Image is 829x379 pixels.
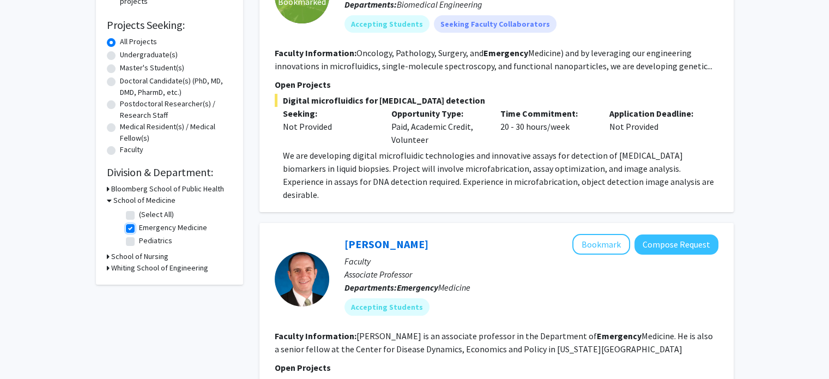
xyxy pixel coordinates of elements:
[120,49,178,61] label: Undergraduate(s)
[120,62,184,74] label: Master's Student(s)
[397,282,470,293] span: Medicine
[344,268,718,281] p: Associate Professor
[139,235,172,246] label: Pediatrics
[383,107,492,146] div: Paid, Academic Credit, Volunteer
[344,15,429,33] mat-chip: Accepting Students
[120,98,232,121] label: Postdoctoral Researcher(s) / Research Staff
[139,209,174,220] label: (Select All)
[120,144,143,155] label: Faculty
[609,107,702,120] p: Application Deadline:
[120,36,157,47] label: All Projects
[283,107,376,120] p: Seeking:
[111,251,168,262] h3: School of Nursing
[283,120,376,133] div: Not Provided
[572,234,630,255] button: Add Eili Klein to Bookmarks
[344,237,428,251] a: [PERSON_NAME]
[275,78,718,91] p: Open Projects
[275,47,356,58] b: Faculty Information:
[397,282,438,293] b: Emergency
[597,330,642,341] b: Emergency
[500,107,593,120] p: Time Commitment:
[344,282,397,293] b: Departments:
[391,107,484,120] p: Opportunity Type:
[107,19,232,32] h2: Projects Seeking:
[344,255,718,268] p: Faculty
[634,234,718,255] button: Compose Request to Eili Klein
[107,166,232,179] h2: Division & Department:
[111,183,224,195] h3: Bloomberg School of Public Health
[434,15,556,33] mat-chip: Seeking Faculty Collaborators
[275,361,718,374] p: Open Projects
[120,75,232,98] label: Doctoral Candidate(s) (PhD, MD, DMD, PharmD, etc.)
[275,330,356,341] b: Faculty Information:
[275,330,713,354] fg-read-more: [PERSON_NAME] is an associate professor in the Department of Medicine. He is also a senior fellow...
[120,121,232,144] label: Medical Resident(s) / Medical Fellow(s)
[283,149,718,201] p: We are developing digital microfluidic technologies and innovative assays for detection of [MEDIC...
[492,107,601,146] div: 20 - 30 hours/week
[275,94,718,107] span: Digital microfluidics for [MEDICAL_DATA] detection
[344,298,429,316] mat-chip: Accepting Students
[275,47,712,71] fg-read-more: Oncology, Pathology, Surgery, and Medicine) and by leveraging our engineering innovations in micr...
[8,330,46,371] iframe: Chat
[139,222,207,233] label: Emergency Medicine
[111,262,208,274] h3: Whiting School of Engineering
[113,195,176,206] h3: School of Medicine
[601,107,710,146] div: Not Provided
[483,47,528,58] b: Emergency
